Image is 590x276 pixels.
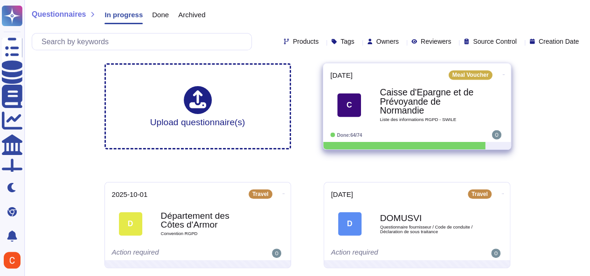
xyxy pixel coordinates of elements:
[4,252,21,269] img: user
[421,38,451,45] span: Reviewers
[380,225,473,234] span: Questionnaire fournisseur / Code de conduite / Déclaration de sous traitance
[340,38,354,45] span: Tags
[119,212,142,236] div: D
[539,38,579,45] span: Creation Date
[380,88,474,115] b: Caisse d'Epargne et de Prévoyande de Normandie
[337,93,361,117] div: C
[293,38,319,45] span: Products
[491,249,500,258] img: user
[178,11,205,18] span: Archived
[492,130,501,140] img: user
[161,231,254,236] span: Convention RGPD
[448,70,492,80] div: Meal Voucher
[468,189,492,199] div: Travel
[32,11,86,18] span: Questionnaires
[380,117,474,122] span: Liste des informations RGPD - SWILE
[473,38,516,45] span: Source Control
[152,11,169,18] span: Done
[37,34,251,50] input: Search by keywords
[330,72,353,79] span: [DATE]
[104,11,143,18] span: In progress
[112,191,148,198] span: 2025-10-01
[380,214,473,222] b: DOMUSVI
[161,211,254,229] b: Département des Côtes d'Armor
[272,249,281,258] img: user
[338,212,361,236] div: D
[376,38,399,45] span: Owners
[249,189,272,199] div: Travel
[331,249,445,258] div: Action required
[112,249,226,258] div: Action required
[150,86,245,127] div: Upload questionnaire(s)
[337,132,362,137] span: Done: 64/74
[331,191,353,198] span: [DATE]
[2,250,27,270] button: user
